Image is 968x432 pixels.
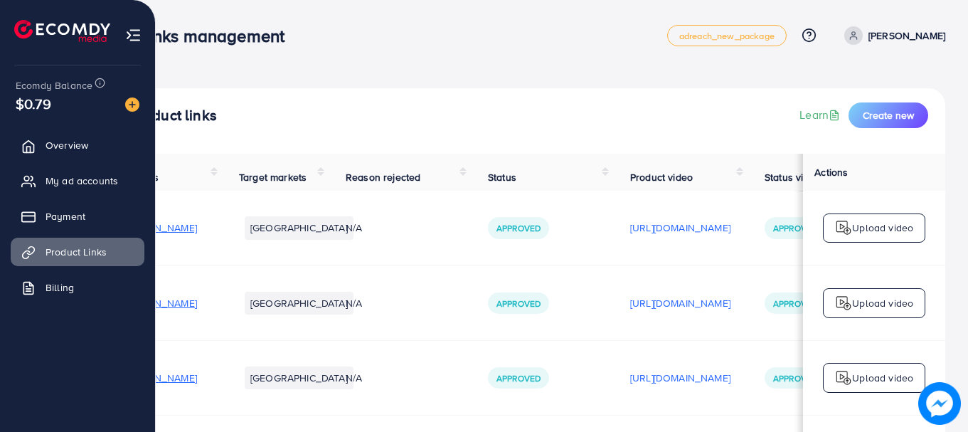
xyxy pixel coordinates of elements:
[46,245,107,259] span: Product Links
[46,174,118,188] span: My ad accounts
[346,296,362,310] span: N/A
[239,170,307,184] span: Target markets
[245,292,353,315] li: [GEOGRAPHIC_DATA]
[799,107,843,123] a: Learn
[918,382,961,425] img: image
[496,372,541,384] span: Approved
[630,295,730,312] p: [URL][DOMAIN_NAME]
[852,219,913,236] p: Upload video
[488,170,516,184] span: Status
[125,98,139,112] img: image
[496,222,541,234] span: Approved
[667,25,787,46] a: adreach_new_package
[630,219,730,236] p: [URL][DOMAIN_NAME]
[852,295,913,312] p: Upload video
[46,138,88,152] span: Overview
[496,297,541,310] span: Approved
[765,170,821,184] span: Status video
[97,107,217,125] h4: Your product links
[773,297,817,310] span: Approved
[835,369,852,386] img: logo
[346,170,420,184] span: Reason rejected
[773,222,817,234] span: Approved
[11,273,144,302] a: Billing
[630,369,730,386] p: [URL][DOMAIN_NAME]
[346,371,362,385] span: N/A
[14,20,110,42] img: logo
[16,93,51,114] span: $0.79
[814,165,848,179] span: Actions
[346,221,362,235] span: N/A
[11,238,144,266] a: Product Links
[839,26,945,45] a: [PERSON_NAME]
[11,202,144,231] a: Payment
[245,216,353,239] li: [GEOGRAPHIC_DATA]
[863,108,914,122] span: Create new
[849,102,928,128] button: Create new
[80,26,296,46] h3: Product links management
[835,219,852,236] img: logo
[679,31,775,41] span: adreach_new_package
[16,78,92,93] span: Ecomdy Balance
[835,295,852,312] img: logo
[245,367,353,389] li: [GEOGRAPHIC_DATA]
[11,131,144,159] a: Overview
[125,27,142,43] img: menu
[773,372,817,384] span: Approved
[630,170,693,184] span: Product video
[852,369,913,386] p: Upload video
[46,280,74,295] span: Billing
[46,209,85,223] span: Payment
[11,167,144,195] a: My ad accounts
[868,27,945,44] p: [PERSON_NAME]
